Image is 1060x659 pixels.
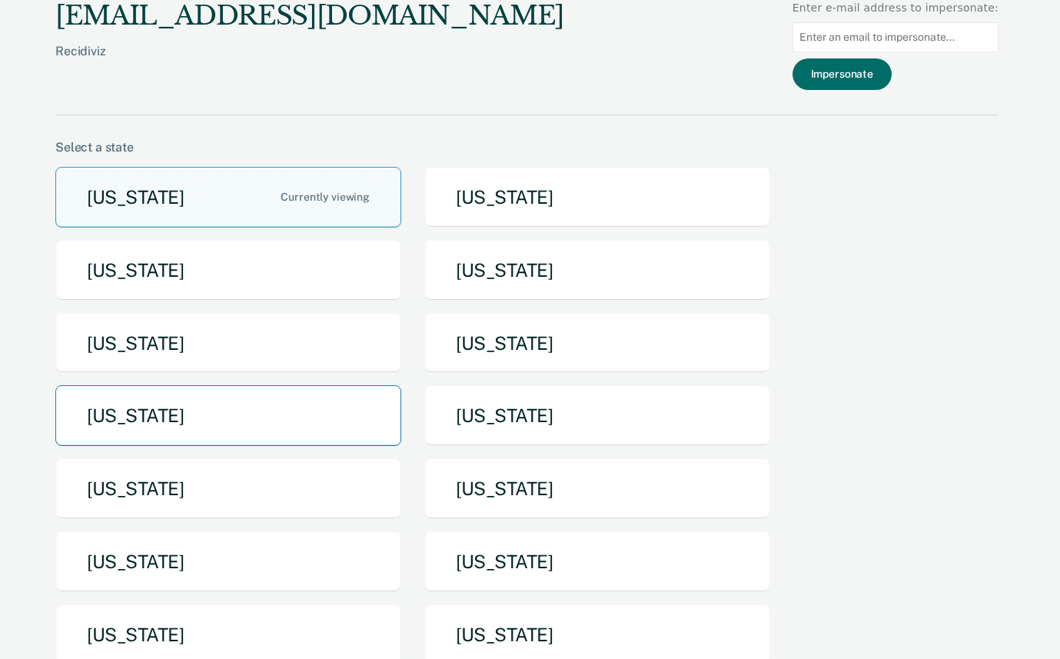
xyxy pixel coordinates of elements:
button: [US_STATE] [55,385,401,446]
button: [US_STATE] [424,313,770,374]
button: [US_STATE] [424,167,770,228]
button: [US_STATE] [55,313,401,374]
button: [US_STATE] [424,458,770,519]
button: [US_STATE] [55,240,401,301]
button: [US_STATE] [55,458,401,519]
div: Recidiviz [55,44,564,83]
div: Select a state [55,140,999,155]
button: [US_STATE] [424,531,770,592]
button: [US_STATE] [424,240,770,301]
button: [US_STATE] [55,531,401,592]
button: Impersonate [793,58,892,90]
input: Enter an email to impersonate... [793,22,999,52]
button: [US_STATE] [55,167,401,228]
button: [US_STATE] [424,385,770,446]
